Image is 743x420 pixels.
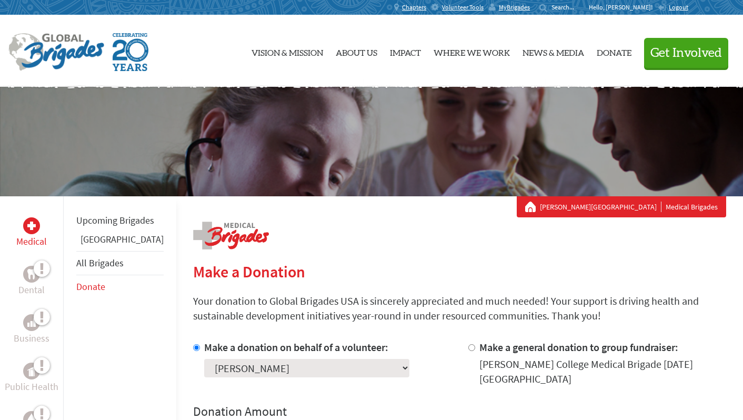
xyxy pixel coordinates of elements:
h2: Make a Donation [193,262,726,281]
a: News & Media [523,24,584,78]
a: All Brigades [76,257,124,269]
div: Dental [23,266,40,283]
div: Business [23,314,40,331]
label: Make a general donation to group fundraiser: [479,341,678,354]
button: Get Involved [644,38,728,68]
a: Donate [76,281,105,293]
img: Dental [27,269,36,279]
li: All Brigades [76,251,164,275]
img: logo-medical.png [193,222,269,249]
a: Impact [390,24,421,78]
span: Chapters [402,3,426,12]
img: Medical [27,222,36,230]
a: [PERSON_NAME][GEOGRAPHIC_DATA] [540,202,661,212]
h4: Donation Amount [193,403,726,420]
span: Logout [669,3,688,11]
li: Upcoming Brigades [76,209,164,232]
p: Public Health [5,379,58,394]
a: DentalDental [18,266,45,297]
input: Search... [551,3,581,11]
div: Public Health [23,363,40,379]
a: Public HealthPublic Health [5,363,58,394]
a: MedicalMedical [16,217,47,249]
li: Panama [76,232,164,251]
span: MyBrigades [499,3,530,12]
span: Volunteer Tools [442,3,484,12]
div: [PERSON_NAME] College Medical Brigade [DATE] [GEOGRAPHIC_DATA] [479,357,727,386]
a: Logout [658,3,688,12]
a: Where We Work [434,24,510,78]
p: Dental [18,283,45,297]
img: Global Brigades Logo [8,33,104,71]
p: Your donation to Global Brigades USA is sincerely appreciated and much needed! Your support is dr... [193,294,726,323]
a: About Us [336,24,377,78]
div: Medical [23,217,40,234]
li: Donate [76,275,164,298]
span: Get Involved [650,47,722,59]
p: Hello, [PERSON_NAME]! [589,3,658,12]
img: Business [27,318,36,327]
img: Public Health [27,366,36,376]
a: BusinessBusiness [14,314,49,346]
div: Medical Brigades [525,202,718,212]
label: Make a donation on behalf of a volunteer: [204,341,388,354]
a: [GEOGRAPHIC_DATA] [81,233,164,245]
p: Medical [16,234,47,249]
a: Upcoming Brigades [76,214,154,226]
a: Donate [597,24,631,78]
a: Vision & Mission [252,24,323,78]
p: Business [14,331,49,346]
img: Global Brigades Celebrating 20 Years [113,33,148,71]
